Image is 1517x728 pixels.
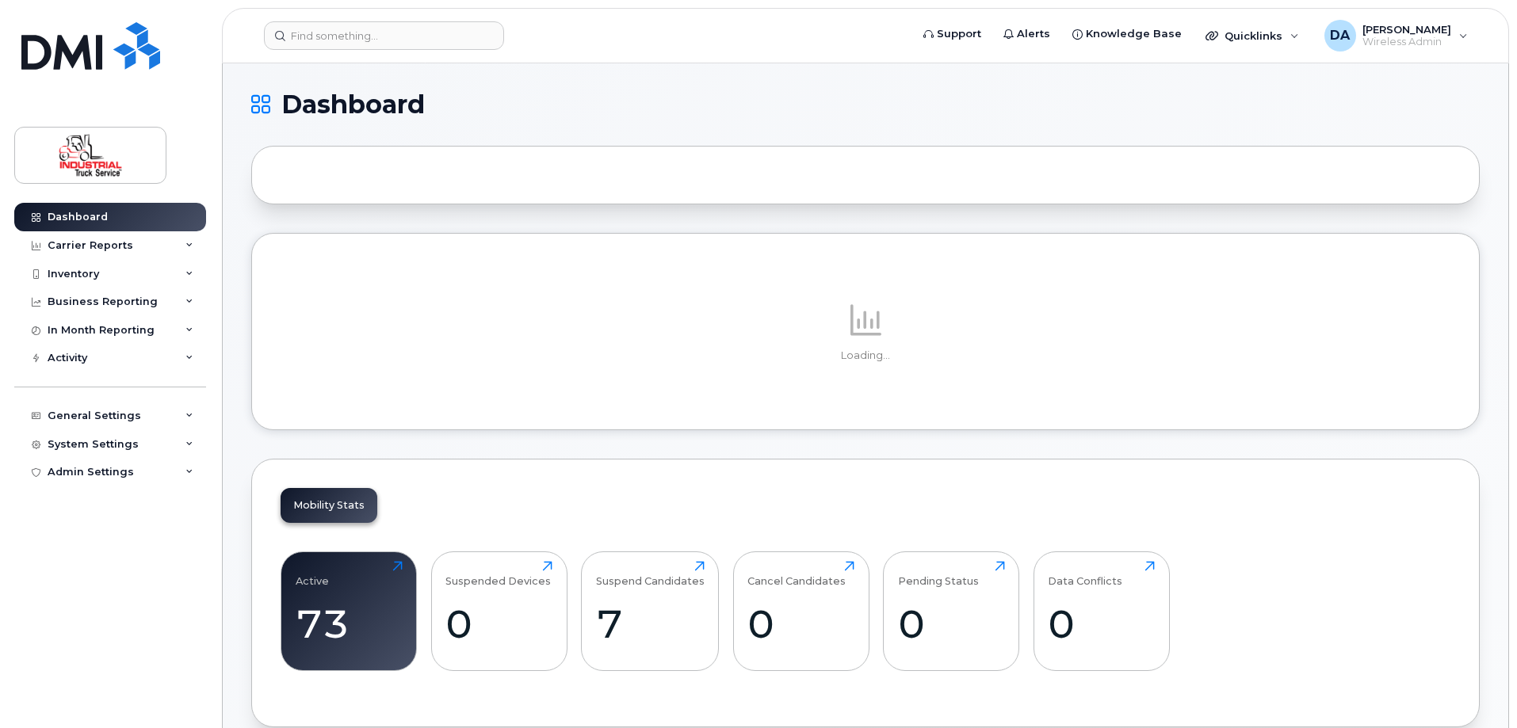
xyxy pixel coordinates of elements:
div: 0 [898,600,1005,647]
a: Active73 [296,561,403,662]
div: Active [296,561,329,587]
a: Pending Status0 [898,561,1005,662]
a: Suspended Devices0 [445,561,552,662]
div: Pending Status [898,561,979,587]
div: Data Conflicts [1048,561,1122,587]
div: 73 [296,600,403,647]
a: Data Conflicts0 [1048,561,1155,662]
a: Suspend Candidates7 [596,561,705,662]
div: Cancel Candidates [747,561,846,587]
div: Suspend Candidates [596,561,705,587]
span: Dashboard [281,93,425,116]
div: 0 [1048,600,1155,647]
div: Suspended Devices [445,561,551,587]
a: Cancel Candidates0 [747,561,854,662]
div: 0 [747,600,854,647]
div: 0 [445,600,552,647]
p: Loading... [281,349,1450,363]
div: 7 [596,600,705,647]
